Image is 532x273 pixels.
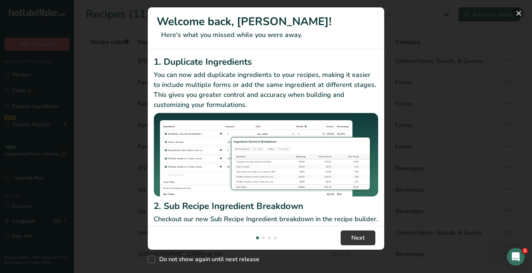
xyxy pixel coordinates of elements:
[154,199,378,213] h2: 2. Sub Recipe Ingredient Breakdown
[154,113,378,197] img: Duplicate Ingredients
[522,248,528,254] span: 1
[157,30,375,40] p: Here's what you missed while you were away.
[157,13,375,30] h1: Welcome back, [PERSON_NAME]!
[155,256,259,263] span: Do not show again until next release
[154,70,378,110] p: You can now add duplicate ingredients to your recipes, making it easier to include multiple forms...
[154,214,378,244] p: Checkout our new Sub Recipe Ingredient breakdown in the recipe builder. You can now see your Reci...
[351,233,365,242] span: Next
[154,55,378,68] h2: 1. Duplicate Ingredients
[507,248,525,266] iframe: Intercom live chat
[341,230,375,245] button: Next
